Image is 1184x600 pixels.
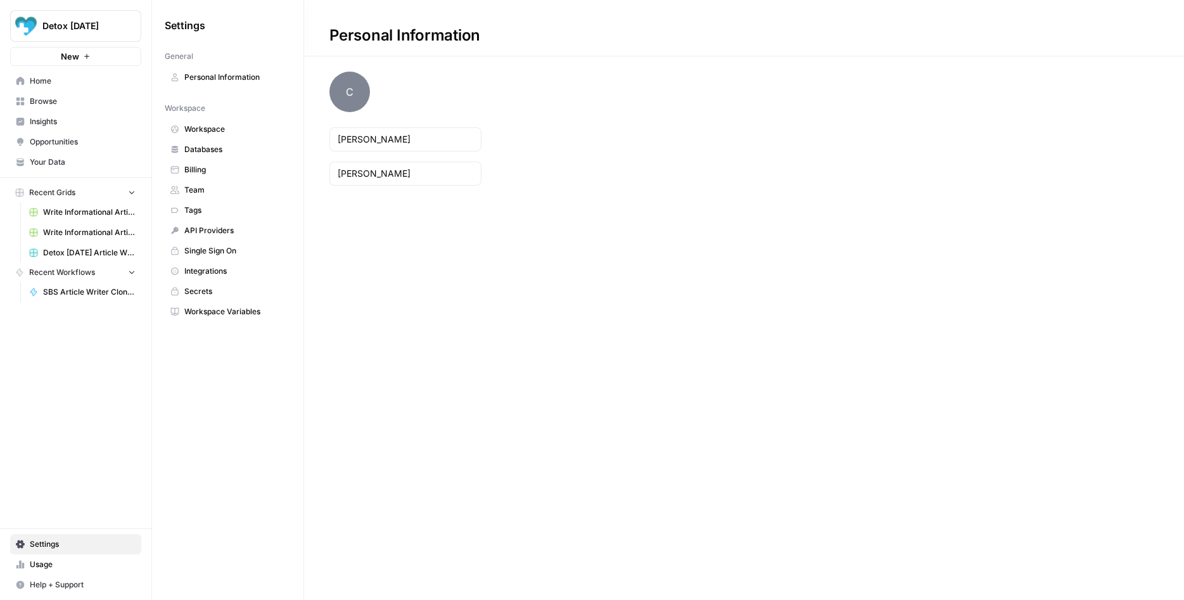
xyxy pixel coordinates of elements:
button: Recent Grids [10,183,141,202]
span: Workspace [165,103,205,114]
a: Write Informational Article [23,222,141,243]
span: Recent Grids [29,187,75,198]
span: Recent Workflows [29,267,95,278]
span: Detox [DATE] Article Writer Grid [43,247,136,259]
a: Workspace Variables [165,302,291,322]
span: Integrations [184,265,285,277]
span: Settings [30,539,136,550]
span: Usage [30,559,136,570]
span: Browse [30,96,136,107]
a: Browse [10,91,141,112]
span: Workspace [184,124,285,135]
a: Usage [10,554,141,575]
div: Personal Information [304,25,506,46]
a: Secrets [165,281,291,302]
a: Settings [10,534,141,554]
a: Detox [DATE] Article Writer Grid [23,243,141,263]
a: Team [165,180,291,200]
span: Settings [165,18,205,33]
span: New [61,50,79,63]
a: Billing [165,160,291,180]
span: Home [30,75,136,87]
a: Home [10,71,141,91]
span: Single Sign On [184,245,285,257]
a: Workspace [165,119,291,139]
a: Personal Information [165,67,291,87]
span: Help + Support [30,579,136,590]
a: Databases [165,139,291,160]
a: API Providers [165,220,291,241]
a: Integrations [165,261,291,281]
span: Billing [184,164,285,176]
a: Insights [10,112,141,132]
span: Personal Information [184,72,285,83]
img: Detox Today Logo [15,15,37,37]
button: Recent Workflows [10,263,141,282]
a: Opportunities [10,132,141,152]
span: Secrets [184,286,285,297]
span: Your Data [30,156,136,168]
span: Detox [DATE] [42,20,119,32]
span: Tags [184,205,285,216]
button: Help + Support [10,575,141,595]
a: Tags [165,200,291,220]
span: Write Informational Article [43,207,136,218]
a: SBS Article Writer Clone v1 [23,282,141,302]
span: Insights [30,116,136,127]
span: Workspace Variables [184,306,285,317]
button: Workspace: Detox Today [10,10,141,42]
span: General [165,51,193,62]
span: Team [184,184,285,196]
span: SBS Article Writer Clone v1 [43,286,136,298]
a: Write Informational Article [23,202,141,222]
span: API Providers [184,225,285,236]
span: Databases [184,144,285,155]
span: Opportunities [30,136,136,148]
a: Single Sign On [165,241,291,261]
button: New [10,47,141,66]
a: Your Data [10,152,141,172]
span: C [329,72,370,112]
span: Write Informational Article [43,227,136,238]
